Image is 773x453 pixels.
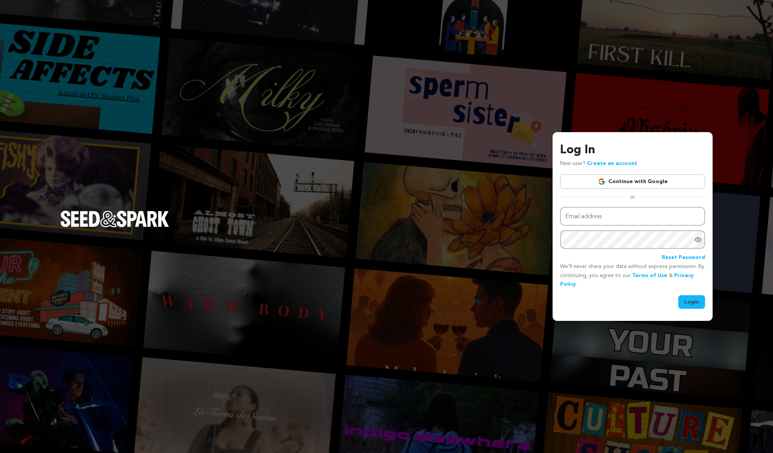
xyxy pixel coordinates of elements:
[632,273,667,278] a: Terms of Use
[60,211,169,242] a: Seed&Spark Homepage
[560,262,705,289] p: We’ll never share your data without express permission. By continuing, you agree to our & .
[560,141,705,159] h3: Log In
[60,211,169,227] img: Seed&Spark Logo
[625,193,640,201] span: or
[560,174,705,189] a: Continue with Google
[598,178,605,185] img: Google logo
[560,207,705,226] input: Email address
[662,253,705,262] a: Reset Password
[678,295,705,309] button: Login
[587,161,637,166] a: Create an account
[560,159,637,168] p: New user?
[694,236,702,243] a: Show password as plain text. Warning: this will display your password on the screen.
